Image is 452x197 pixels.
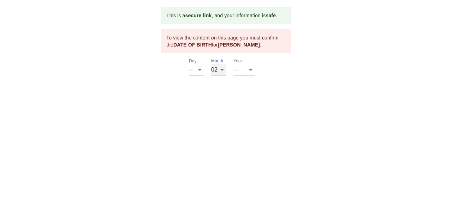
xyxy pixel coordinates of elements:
b: safe [266,13,276,18]
b: [PERSON_NAME] [218,42,260,48]
div: This is a , and your information is . [166,9,277,22]
label: Year [233,59,242,63]
label: Month [211,59,223,63]
div: To view the content on this page you must confirm the for . [166,31,286,51]
b: secure link [185,13,212,18]
label: Day [189,59,197,63]
b: DATE OF BIRTH [173,42,212,48]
